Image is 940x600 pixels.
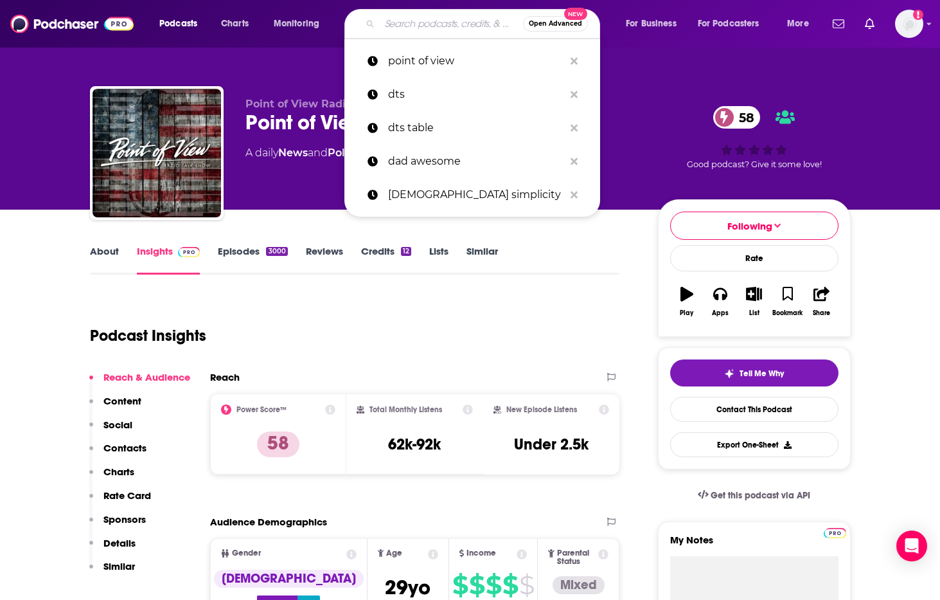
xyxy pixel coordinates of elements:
[726,106,761,129] span: 58
[245,145,408,161] div: A daily podcast
[357,9,612,39] div: Search podcasts, credits, & more...
[388,145,564,178] p: dad awesome
[344,111,600,145] a: dts table
[388,78,564,111] p: dts
[10,12,134,36] img: Podchaser - Follow, Share and Rate Podcasts
[103,513,146,525] p: Sponsors
[213,14,256,34] a: Charts
[150,14,214,34] button: open menu
[824,526,846,538] a: Pro website
[214,570,364,588] div: [DEMOGRAPHIC_DATA]
[670,278,704,325] button: Play
[89,371,190,395] button: Reach & Audience
[103,395,141,407] p: Content
[257,432,299,457] p: 58
[698,15,759,33] span: For Podcasters
[361,245,411,275] a: Credits12
[687,159,822,169] span: Good podcast? Give it some love!
[704,278,737,325] button: Apps
[137,245,200,275] a: InsightsPodchaser Pro
[553,576,605,594] div: Mixed
[388,435,441,454] h3: 62k-92k
[913,10,923,20] svg: Add a profile image
[210,516,327,528] h2: Audience Demographics
[344,44,600,78] a: point of view
[388,44,564,78] p: point of view
[452,575,468,595] span: $
[824,528,846,538] img: Podchaser Pro
[617,14,693,34] button: open menu
[523,16,588,32] button: Open AdvancedNew
[737,278,770,325] button: List
[804,278,838,325] button: Share
[265,14,336,34] button: open menu
[670,432,838,457] button: Export One-Sheet
[388,178,564,212] p: gospel simplicity
[506,405,577,414] h2: New Episode Listens
[89,419,132,442] button: Social
[727,220,772,232] span: Following
[466,245,498,275] a: Similar
[564,8,587,20] span: New
[266,247,287,256] div: 3000
[89,513,146,537] button: Sponsors
[90,326,206,345] h1: Podcast Insights
[386,549,402,558] span: Age
[711,490,810,501] span: Get this podcast via API
[687,480,821,511] a: Get this podcast via API
[529,21,582,27] span: Open Advanced
[218,245,287,275] a: Episodes3000
[103,489,151,502] p: Rate Card
[245,98,411,110] span: Point of View Radio Talk Show
[514,435,589,454] h3: Under 2.5k
[103,537,136,549] p: Details
[895,10,923,38] img: User Profile
[90,245,119,275] a: About
[103,442,146,454] p: Contacts
[712,309,729,317] div: Apps
[308,147,328,159] span: and
[771,278,804,325] button: Bookmark
[93,89,221,217] img: Point of View Radio Talk Show
[274,15,319,33] span: Monitoring
[385,575,430,600] span: 29 yo
[429,245,448,275] a: Lists
[469,575,484,595] span: $
[740,368,784,379] span: Tell Me Why
[328,147,367,159] a: Politics
[519,575,534,595] span: $
[670,534,838,556] label: My Notes
[278,147,308,159] a: News
[89,537,136,561] button: Details
[502,575,518,595] span: $
[895,10,923,38] button: Show profile menu
[670,359,838,386] button: tell me why sparkleTell Me Why
[772,309,803,317] div: Bookmark
[557,549,596,566] span: Parental Status
[670,212,838,240] button: Following
[689,14,778,34] button: open menu
[626,15,677,33] span: For Business
[401,247,411,256] div: 12
[749,309,759,317] div: List
[344,78,600,111] a: dts
[658,98,851,177] div: 58Good podcast? Give it some love!
[380,14,523,34] input: Search podcasts, credits, & more...
[466,549,496,558] span: Income
[388,111,564,145] p: dts table
[828,13,849,35] a: Show notifications dropdown
[236,405,287,414] h2: Power Score™
[486,575,501,595] span: $
[89,560,135,584] button: Similar
[89,395,141,419] button: Content
[89,466,134,489] button: Charts
[895,10,923,38] span: Logged in as shcarlos
[89,489,151,513] button: Rate Card
[232,549,261,558] span: Gender
[724,368,734,379] img: tell me why sparkle
[896,531,927,561] div: Open Intercom Messenger
[103,419,132,431] p: Social
[178,247,200,257] img: Podchaser Pro
[344,178,600,212] a: [DEMOGRAPHIC_DATA] simplicity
